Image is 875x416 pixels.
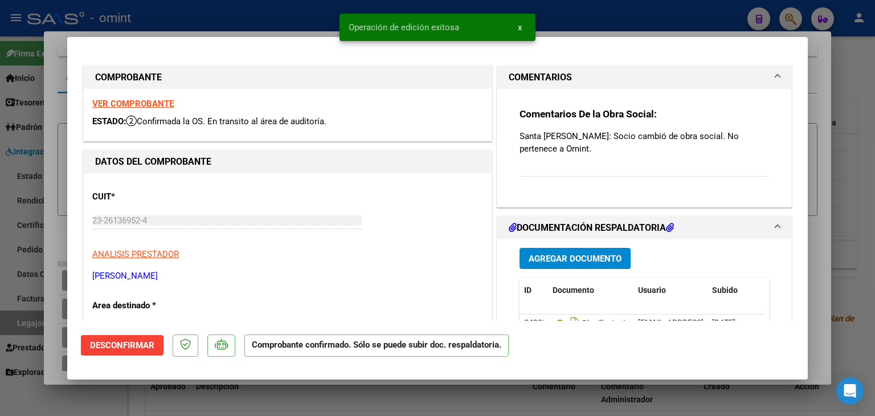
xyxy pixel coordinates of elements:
[92,99,174,109] a: VER COMPROBANTE
[92,249,179,259] span: ANALISIS PRESTADOR
[509,221,674,235] h1: DOCUMENTACIÓN RESPALDATORIA
[548,278,633,303] datatable-header-cell: Documento
[244,335,509,357] p: Comprobante confirmado. Sólo se puede subir doc. respaldatoria.
[553,319,629,328] span: Planilla Junio
[92,270,483,283] p: [PERSON_NAME]
[497,66,791,89] mat-expansion-panel-header: COMENTARIOS
[518,22,522,32] span: x
[90,340,154,350] span: Desconfirmar
[520,130,769,155] p: Santa [PERSON_NAME]: Socio cambió de obra social. No pertenece a Omint.
[95,156,211,167] strong: DATOS DEL COMPROBANTE
[638,286,666,295] span: Usuario
[509,71,572,84] h1: COMENTARIOS
[520,108,657,120] strong: Comentarios De la Obra Social:
[92,116,126,127] span: ESTADO:
[95,72,162,83] strong: COMPROBANTE
[497,89,791,207] div: COMENTARIOS
[126,116,326,127] span: Confirmada la OS. En transito al área de auditoría.
[712,318,735,327] span: [DATE]
[520,248,631,269] button: Agregar Documento
[836,377,864,405] div: Open Intercom Messenger
[92,299,210,312] p: Area destinado *
[520,278,548,303] datatable-header-cell: ID
[81,335,163,356] button: Desconfirmar
[92,190,210,203] p: CUIT
[349,22,459,33] span: Operación de edición exitosa
[764,278,821,303] datatable-header-cell: Acción
[529,254,622,264] span: Agregar Documento
[524,318,547,327] span: 24929
[509,17,531,38] button: x
[633,278,708,303] datatable-header-cell: Usuario
[497,217,791,239] mat-expansion-panel-header: DOCUMENTACIÓN RESPALDATORIA
[553,286,594,295] span: Documento
[708,278,764,303] datatable-header-cell: Subido
[638,318,831,327] span: [EMAIL_ADDRESS][DOMAIN_NAME] - [PERSON_NAME]
[712,286,738,295] span: Subido
[524,286,531,295] span: ID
